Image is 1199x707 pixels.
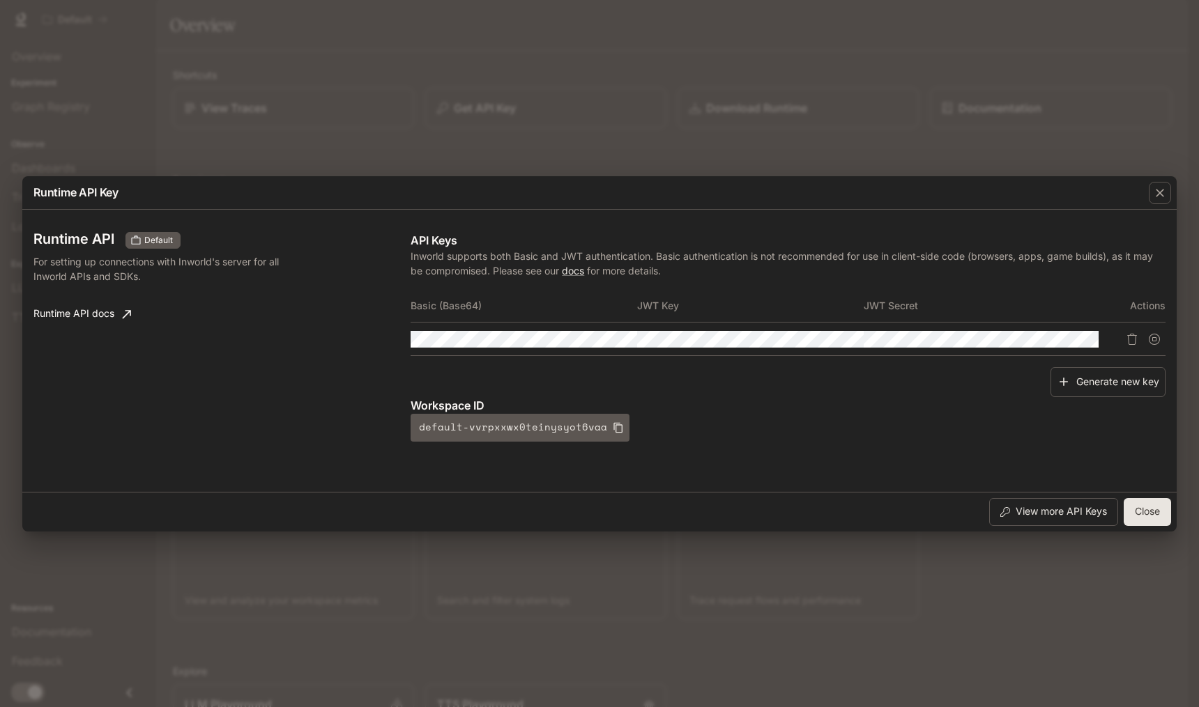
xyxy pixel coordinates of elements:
[411,232,1166,249] p: API Keys
[139,234,178,247] span: Default
[125,232,181,249] div: These keys will apply to your current workspace only
[411,289,637,323] th: Basic (Base64)
[1051,367,1166,397] button: Generate new key
[989,498,1118,526] button: View more API Keys
[33,254,308,283] p: For setting up connections with Inworld's server for all Inworld APIs and SDKs.
[1121,328,1143,350] button: Delete API key
[864,289,1090,323] th: JWT Secret
[1090,289,1166,323] th: Actions
[1124,498,1171,526] button: Close
[637,289,864,323] th: JWT Key
[411,249,1166,278] p: Inworld supports both Basic and JWT authentication. Basic authentication is not recommended for u...
[411,397,1166,414] p: Workspace ID
[1143,328,1166,350] button: Suspend API key
[28,300,137,328] a: Runtime API docs
[562,265,584,277] a: docs
[33,184,119,201] p: Runtime API Key
[33,232,114,246] h3: Runtime API
[411,414,629,442] button: default-vvrpxxwx0teinysyot6vaa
